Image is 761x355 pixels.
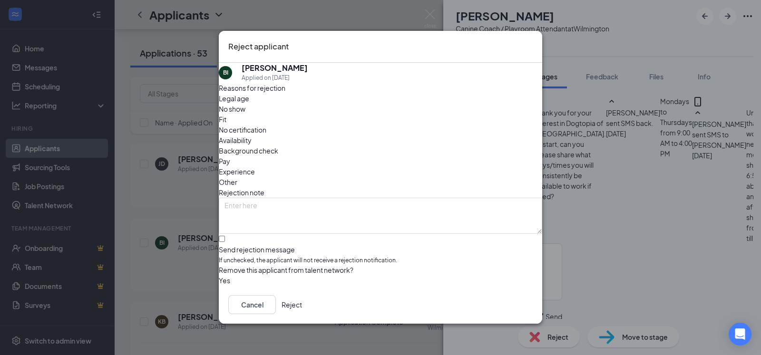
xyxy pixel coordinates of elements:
[223,69,228,77] div: BI
[219,125,266,135] span: No certification
[242,63,308,73] h5: [PERSON_NAME]
[219,266,353,275] span: Remove this applicant from talent network?
[242,73,308,83] div: Applied on [DATE]
[219,236,225,242] input: Send rejection messageIf unchecked, the applicant will not receive a rejection notification.
[219,166,255,177] span: Experience
[228,40,289,53] h3: Reject applicant
[219,114,226,125] span: Fit
[219,84,285,92] span: Reasons for rejection
[219,135,252,145] span: Availability
[729,323,751,345] div: Open Intercom Messenger
[219,276,230,286] span: Yes
[282,296,302,315] button: Reject
[219,145,278,156] span: Background check
[228,296,276,315] button: Cancel
[219,104,245,114] span: No show
[219,245,542,254] div: Send rejection message
[219,93,249,104] span: Legal age
[219,256,542,265] span: If unchecked, the applicant will not receive a rejection notification.
[219,177,237,187] span: Other
[219,156,230,166] span: Pay
[219,188,264,197] span: Rejection note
